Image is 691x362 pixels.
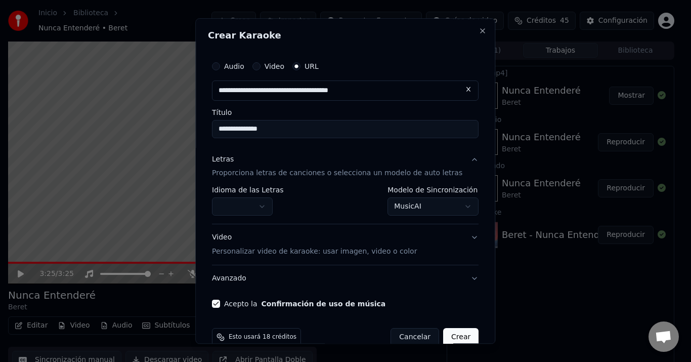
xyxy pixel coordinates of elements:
[212,154,234,165] div: Letras
[212,187,479,224] div: LetrasProporciona letras de canciones o selecciona un modelo de auto letras
[443,329,479,347] button: Crear
[208,31,483,40] h2: Crear Karaoke
[212,266,479,292] button: Avanzado
[212,169,462,179] p: Proporciona letras de canciones o selecciona un modelo de auto letras
[224,63,244,70] label: Audio
[212,146,479,187] button: LetrasProporciona letras de canciones o selecciona un modelo de auto letras
[212,187,284,194] label: Idioma de las Letras
[262,301,386,308] button: Acepto la
[388,187,479,194] label: Modelo de Sincronización
[391,329,440,347] button: Cancelar
[229,334,296,342] span: Esto usará 18 créditos
[224,301,385,308] label: Acepto la
[212,109,479,116] label: Título
[305,63,319,70] label: URL
[265,63,284,70] label: Video
[212,247,417,257] p: Personalizar video de karaoke: usar imagen, video o color
[212,233,417,257] div: Video
[212,225,479,265] button: VideoPersonalizar video de karaoke: usar imagen, video o color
